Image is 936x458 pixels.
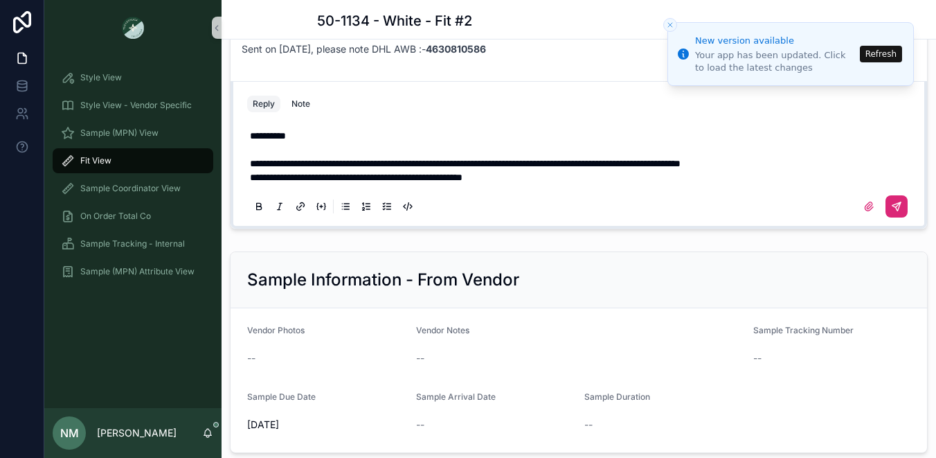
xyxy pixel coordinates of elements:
span: Sample Arrival Date [416,391,496,402]
span: Sent on [DATE], please note DHL AWB :- [242,43,486,55]
span: NM [60,425,79,441]
span: Fit View [80,155,111,166]
a: Fit View [53,148,213,173]
a: Sample Coordinator View [53,176,213,201]
span: Sample Due Date [247,391,316,402]
a: Style View [53,65,213,90]
a: Sample Tracking - Internal [53,231,213,256]
button: Reply [247,96,280,112]
div: Note [291,98,310,109]
a: Sample (MPN) Attribute View [53,259,213,284]
span: -- [416,351,424,365]
span: -- [416,418,424,432]
a: Style View - Vendor Specific [53,93,213,118]
strong: 4630810586 [426,43,486,55]
button: Refresh [860,46,902,62]
button: Close toast [663,18,677,32]
span: Style View - Vendor Specific [80,100,192,111]
h2: Sample Information - From Vendor [247,269,519,291]
span: -- [584,418,593,432]
div: New version available [695,34,856,48]
span: Sample Tracking - Internal [80,238,185,249]
img: App logo [122,17,144,39]
span: Sample Coordinator View [80,183,181,194]
a: On Order Total Co [53,204,213,229]
h1: 50-1134 - White - Fit #2 [317,11,472,30]
span: [DATE] [247,418,405,432]
button: Note [286,96,316,112]
span: Sample (MPN) View [80,127,159,139]
span: -- [247,351,255,365]
div: Your app has been updated. Click to load the latest changes [695,49,856,74]
span: On Order Total Co [80,211,151,222]
p: [PERSON_NAME] [97,426,177,440]
span: Sample Duration [584,391,650,402]
a: Sample (MPN) View [53,121,213,146]
span: Style View [80,72,122,83]
span: Sample (MPN) Attribute View [80,266,195,277]
div: scrollable content [44,55,222,302]
span: -- [753,351,762,365]
span: Vendor Photos [247,325,305,335]
span: Vendor Notes [416,325,469,335]
span: Sample Tracking Number [753,325,854,335]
